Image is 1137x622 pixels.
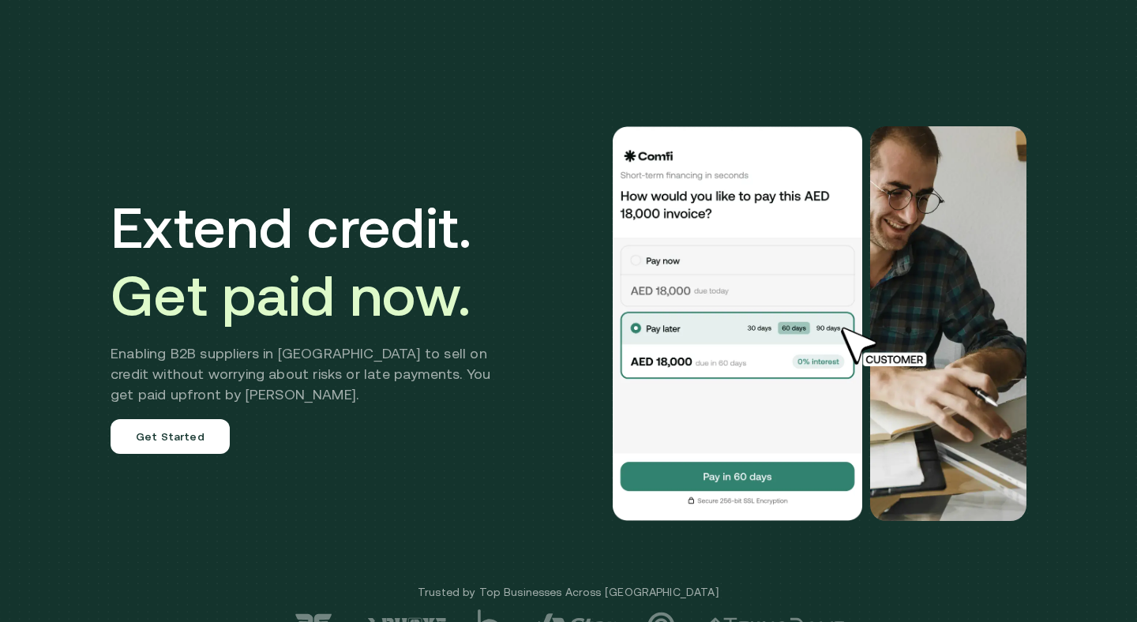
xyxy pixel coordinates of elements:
img: Would you like to pay this AED 18,000.00 invoice? [870,126,1026,521]
a: Get Started [111,419,230,454]
h1: Extend credit. [111,193,514,329]
img: Would you like to pay this AED 18,000.00 invoice? [611,126,864,521]
h2: Enabling B2B suppliers in [GEOGRAPHIC_DATA] to sell on credit without worrying about risks or lat... [111,343,514,405]
span: Get paid now. [111,263,471,328]
img: cursor [829,325,944,369]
